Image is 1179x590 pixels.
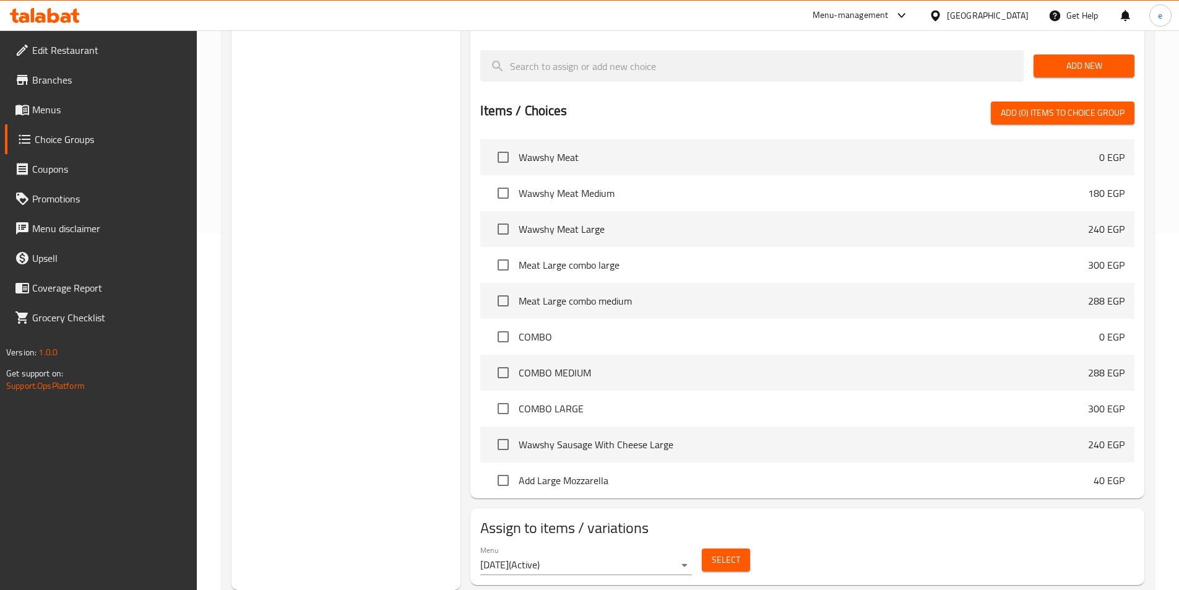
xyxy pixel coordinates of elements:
span: Menu disclaimer [32,221,187,236]
span: Select choice [490,396,516,422]
a: Menu disclaimer [5,214,197,243]
p: 300 EGP [1088,401,1125,416]
span: Select choice [490,467,516,493]
p: 40 EGP [1094,473,1125,488]
p: 240 EGP [1088,437,1125,452]
div: [DATE](Active) [480,555,692,575]
span: Wawshy Meat Large [519,222,1088,236]
span: Wawshy Meat [519,150,1099,165]
span: Branches [32,72,187,87]
span: e [1158,9,1162,22]
span: Select choice [490,360,516,386]
span: Select choice [490,324,516,350]
span: Add Large Mozzarella [519,473,1094,488]
span: Edit Restaurant [32,43,187,58]
span: Add New [1043,58,1125,74]
span: Grocery Checklist [32,310,187,325]
span: Upsell [32,251,187,266]
p: 288 EGP [1088,365,1125,380]
span: Coupons [32,162,187,176]
h2: Assign to items / variations [480,518,1134,538]
span: Wawshy Sausage With Cheese Large [519,437,1088,452]
span: Select choice [490,144,516,170]
span: COMBO [519,329,1099,344]
label: Menu [480,546,498,553]
a: Grocery Checklist [5,303,197,332]
span: Wawshy Meat Medium [519,186,1088,201]
span: Select choice [490,216,516,242]
button: Add New [1034,54,1134,77]
button: Add (0) items to choice group [991,102,1134,124]
span: Coverage Report [32,280,187,295]
a: Coverage Report [5,273,197,303]
p: 288 EGP [1088,293,1125,308]
span: Select choice [490,180,516,206]
button: Select [702,549,750,571]
span: 1.0.0 [38,344,58,360]
input: search [480,50,1024,82]
div: [GEOGRAPHIC_DATA] [947,9,1029,22]
p: 300 EGP [1088,258,1125,272]
span: Select choice [490,432,516,458]
span: Promotions [32,191,187,206]
span: COMBO MEDIUM [519,365,1088,380]
a: Upsell [5,243,197,273]
span: Choice Groups [35,132,187,147]
p: 240 EGP [1088,222,1125,236]
span: Select choice [490,288,516,314]
a: Support.OpsPlatform [6,378,85,394]
span: Meat Large combo large [519,258,1088,272]
span: COMBO LARGE [519,401,1088,416]
p: 0 EGP [1099,329,1125,344]
span: Get support on: [6,365,63,381]
a: Promotions [5,184,197,214]
span: Menus [32,102,187,117]
span: Meat Large combo medium [519,293,1088,308]
a: Branches [5,65,197,95]
span: Select [712,552,740,568]
a: Menus [5,95,197,124]
span: Version: [6,344,37,360]
h2: Items / Choices [480,102,567,120]
div: Menu-management [813,8,889,23]
p: 180 EGP [1088,186,1125,201]
span: Select choice [490,252,516,278]
a: Choice Groups [5,124,197,154]
a: Coupons [5,154,197,184]
p: 0 EGP [1099,150,1125,165]
span: Add (0) items to choice group [1001,105,1125,121]
a: Edit Restaurant [5,35,197,65]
